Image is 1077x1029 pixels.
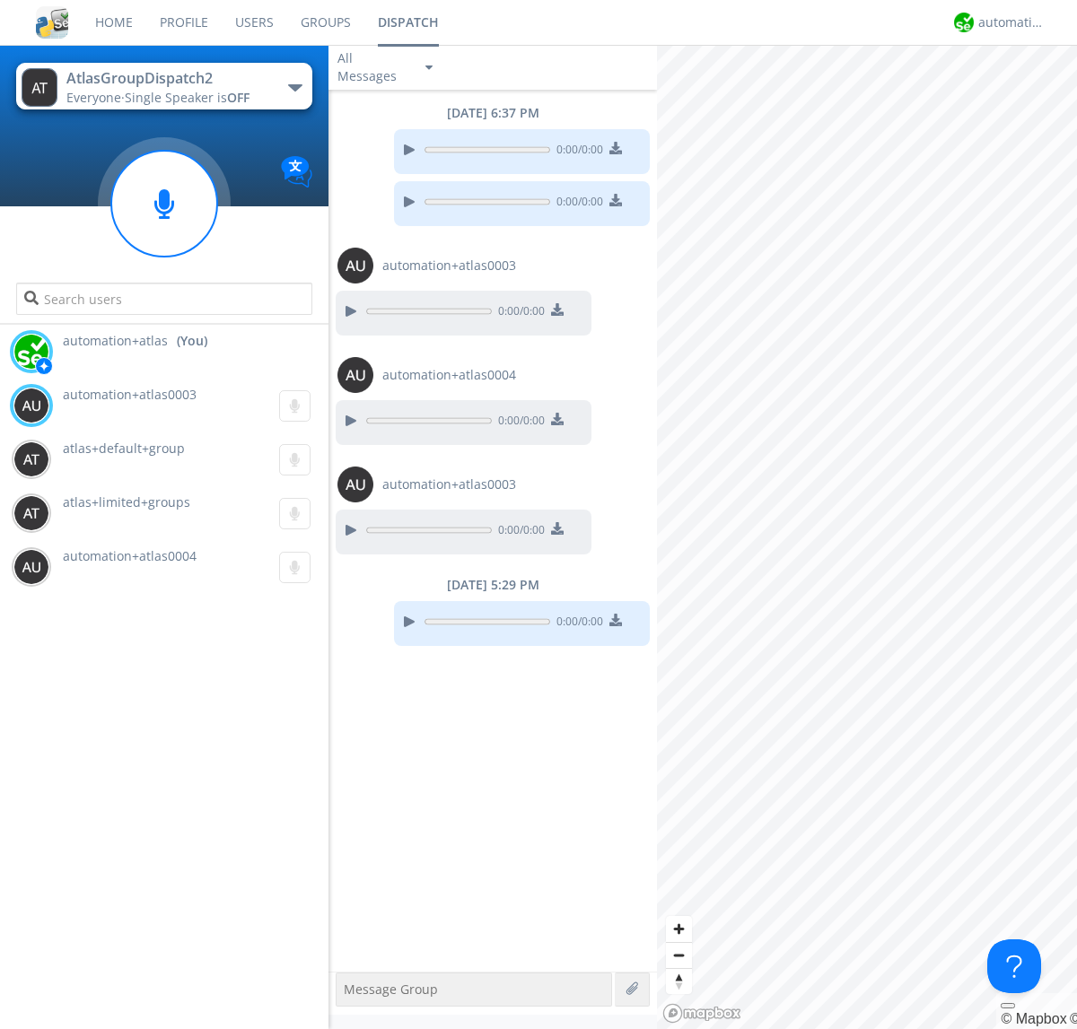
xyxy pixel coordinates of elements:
[662,1003,741,1024] a: Mapbox logo
[337,248,373,283] img: 373638.png
[66,68,268,89] div: AtlasGroupDispatch2
[609,142,622,154] img: download media button
[177,332,207,350] div: (You)
[328,576,657,594] div: [DATE] 5:29 PM
[382,366,516,384] span: automation+atlas0004
[666,969,692,994] span: Reset bearing to north
[63,440,185,457] span: atlas+default+group
[550,142,603,161] span: 0:00 / 0:00
[22,68,57,107] img: 373638.png
[63,386,197,403] span: automation+atlas0003
[492,522,545,542] span: 0:00 / 0:00
[551,522,564,535] img: download media button
[337,467,373,502] img: 373638.png
[227,89,250,106] span: OFF
[978,13,1046,31] div: automation+atlas
[66,89,268,107] div: Everyone ·
[382,257,516,275] span: automation+atlas0003
[609,614,622,626] img: download media button
[337,357,373,393] img: 373638.png
[1001,1003,1015,1008] button: Toggle attribution
[550,194,603,214] span: 0:00 / 0:00
[954,13,974,32] img: d2d01cd9b4174d08988066c6d424eccd
[425,65,433,70] img: caret-down-sm.svg
[609,194,622,206] img: download media button
[36,6,68,39] img: cddb5a64eb264b2086981ab96f4c1ba7
[16,63,311,109] button: AtlasGroupDispatch2Everyone·Single Speaker isOFF
[492,413,545,432] span: 0:00 / 0:00
[492,303,545,323] span: 0:00 / 0:00
[63,332,168,350] span: automation+atlas
[382,475,516,493] span: automation+atlas0003
[13,334,49,370] img: d2d01cd9b4174d08988066c6d424eccd
[281,156,312,187] img: Translation enabled
[551,303,564,316] img: download media button
[328,104,657,122] div: [DATE] 6:37 PM
[987,939,1041,993] iframe: Toggle Customer Support
[666,916,692,942] button: Zoom in
[13,495,49,531] img: 373638.png
[125,89,250,106] span: Single Speaker is
[1001,1011,1066,1026] a: Mapbox
[551,413,564,425] img: download media button
[666,968,692,994] button: Reset bearing to north
[550,614,603,633] span: 0:00 / 0:00
[16,283,311,315] input: Search users
[666,942,692,968] button: Zoom out
[63,493,190,510] span: atlas+limited+groups
[13,388,49,423] img: 373638.png
[666,943,692,968] span: Zoom out
[13,441,49,477] img: 373638.png
[13,549,49,585] img: 373638.png
[63,547,197,564] span: automation+atlas0004
[337,49,409,85] div: All Messages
